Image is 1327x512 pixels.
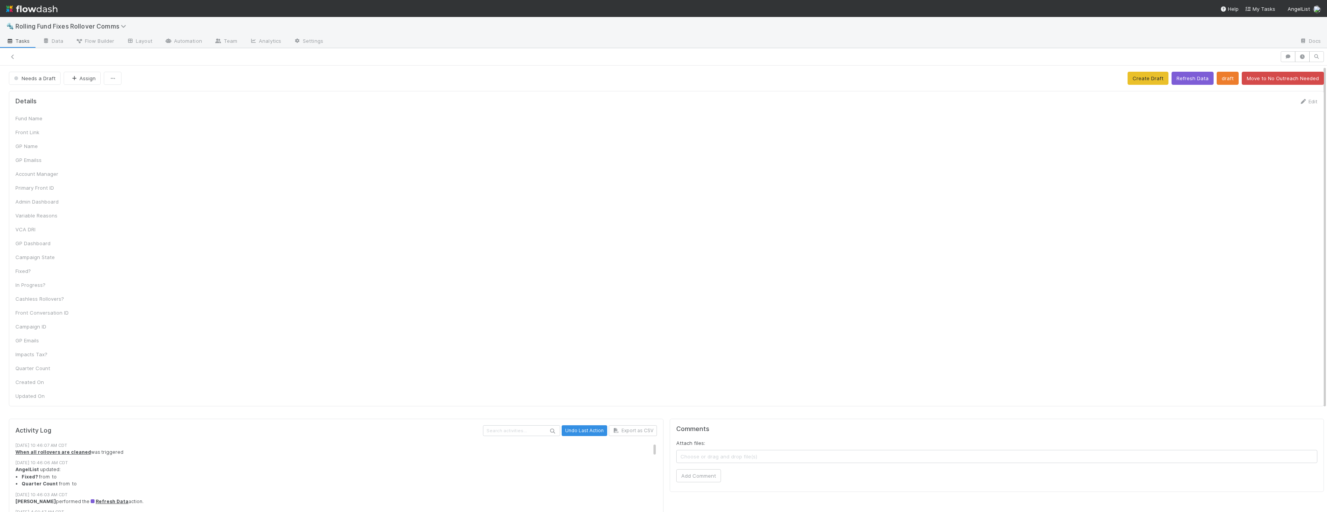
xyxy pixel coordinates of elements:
span: Choose or drag and drop file(s) [677,450,1317,463]
div: Account Manager [15,170,73,178]
div: Primary Front ID [15,184,73,192]
div: Admin Dashboard [15,198,73,205]
a: Data [36,35,69,48]
span: Needs a Draft [12,75,56,81]
label: Attach files: [676,439,705,447]
button: Needs a Draft [9,72,61,85]
span: AngelList [1288,6,1310,12]
div: Created On [15,378,73,386]
a: Team [208,35,243,48]
div: Impacts Tax? [15,350,73,358]
button: Add Comment [676,469,721,482]
span: My Tasks [1245,6,1275,12]
span: Tasks [6,37,30,45]
div: Quarter Count [15,364,73,372]
a: Automation [159,35,208,48]
div: Campaign ID [15,323,73,330]
a: Layout [120,35,159,48]
div: [DATE] 10:46:06 AM CDT [15,460,663,466]
img: logo-inverted-e16ddd16eac7371096b0.svg [6,2,57,15]
button: Export as CSV [609,425,657,436]
div: GP Emails [15,337,73,344]
div: Campaign State [15,253,73,261]
div: Fixed? [15,267,73,275]
li: from to [22,480,663,487]
div: GP Dashboard [15,239,73,247]
img: avatar_e8864cf0-19e8-4fe1-83d1-96e6bcd27180.png [1313,5,1321,13]
div: Cashless Rollovers? [15,295,73,303]
button: Assign [64,72,101,85]
a: Analytics [243,35,287,48]
h5: Comments [676,425,1318,433]
strong: [PERSON_NAME] [15,499,56,504]
div: Front Conversation ID [15,309,73,317]
div: Fund Name [15,115,73,122]
div: Variable Reasons [15,212,73,219]
div: Front Link [15,128,73,136]
div: [DATE] 10:46:03 AM CDT [15,492,663,498]
a: Settings [287,35,329,48]
strong: AngelList [15,467,39,472]
div: was triggered [15,449,663,456]
div: GP Emailss [15,156,73,164]
input: Search activities... [483,425,560,436]
div: In Progress? [15,281,73,289]
button: Create Draft [1128,72,1168,85]
button: Move to No Outreach Needed [1242,72,1324,85]
div: VCA DRI [15,226,73,233]
button: Refresh Data [1172,72,1214,85]
div: updated: [15,466,663,487]
a: Refresh Data [89,499,128,504]
div: [DATE] 10:46:07 AM CDT [15,442,663,449]
a: When all rollovers are cleaned [15,449,91,455]
h5: Activity Log [15,427,481,435]
span: Flow Builder [76,37,114,45]
a: Flow Builder [69,35,120,48]
span: 🔩 [6,23,14,29]
div: GP Name [15,142,73,150]
h5: Details [15,98,37,105]
div: Help [1220,5,1239,13]
button: draft [1217,72,1239,85]
div: Updated On [15,392,73,400]
li: from to [22,473,663,480]
div: performed the action. [15,498,663,505]
span: Rolling Fund Fixes Rollover Comms [15,22,130,30]
a: Edit [1299,98,1317,104]
button: Undo Last Action [562,425,607,436]
strong: Fixed? [22,474,38,480]
a: My Tasks [1245,5,1275,13]
a: Docs [1293,35,1327,48]
strong: Quarter Count [22,481,58,487]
